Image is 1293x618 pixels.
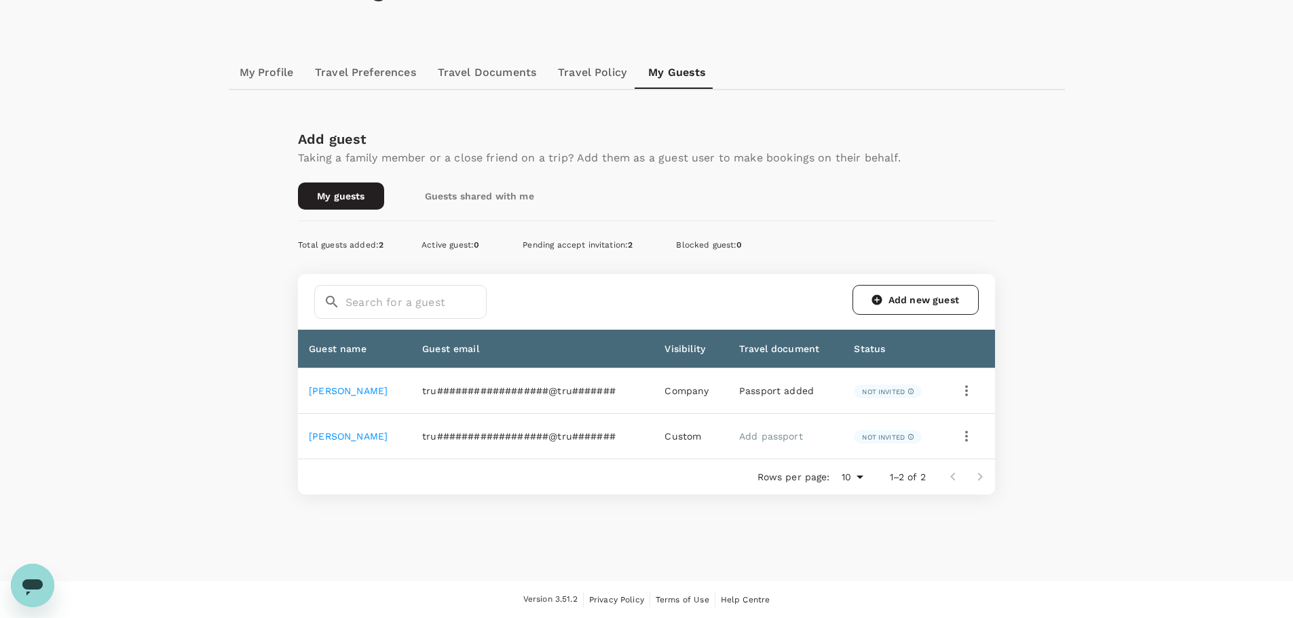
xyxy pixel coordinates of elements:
[474,240,479,250] span: 0
[523,240,633,250] span: Pending accept invitation :
[411,330,654,368] th: Guest email
[422,431,616,442] span: tru##################@tru#######
[309,385,388,396] a: [PERSON_NAME]
[309,431,388,442] a: [PERSON_NAME]
[427,56,547,89] a: Travel Documents
[664,385,709,396] span: Company
[656,595,709,604] span: Terms of Use
[304,56,427,89] a: Travel Preferences
[728,330,843,368] th: Travel document
[676,240,742,250] span: Blocked guest :
[422,385,616,396] span: tru##################@tru#######
[836,467,868,487] div: 10
[298,128,901,150] div: Add guest
[721,592,770,607] a: Help Centre
[298,330,411,368] th: Guest name
[757,470,830,484] p: Rows per page:
[547,56,637,89] a: Travel Policy
[852,285,979,315] a: Add new guest
[628,240,633,250] span: 2
[721,595,770,604] span: Help Centre
[523,593,578,606] span: Version 3.51.2
[656,592,709,607] a: Terms of Use
[862,432,905,442] p: Not invited
[664,431,701,442] span: Custom
[843,330,944,368] th: Status
[589,595,644,604] span: Privacy Policy
[862,387,905,397] p: Not invited
[406,182,553,210] a: Guests shared with me
[229,56,305,89] a: My Profile
[739,385,814,396] span: Passport added
[298,240,383,250] span: Total guests added :
[654,330,728,368] th: Visibility
[739,431,803,442] a: Add passport
[345,285,487,319] input: Search for a guest
[298,182,383,210] a: My guests
[379,240,383,250] span: 2
[298,150,901,166] p: Taking a family member or a close friend on a trip? Add them as a guest user to make bookings on ...
[736,240,742,250] span: 0
[637,56,717,89] a: My Guests
[890,470,926,484] p: 1–2 of 2
[589,592,644,607] a: Privacy Policy
[421,240,479,250] span: Active guest :
[11,564,54,607] iframe: Button to launch messaging window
